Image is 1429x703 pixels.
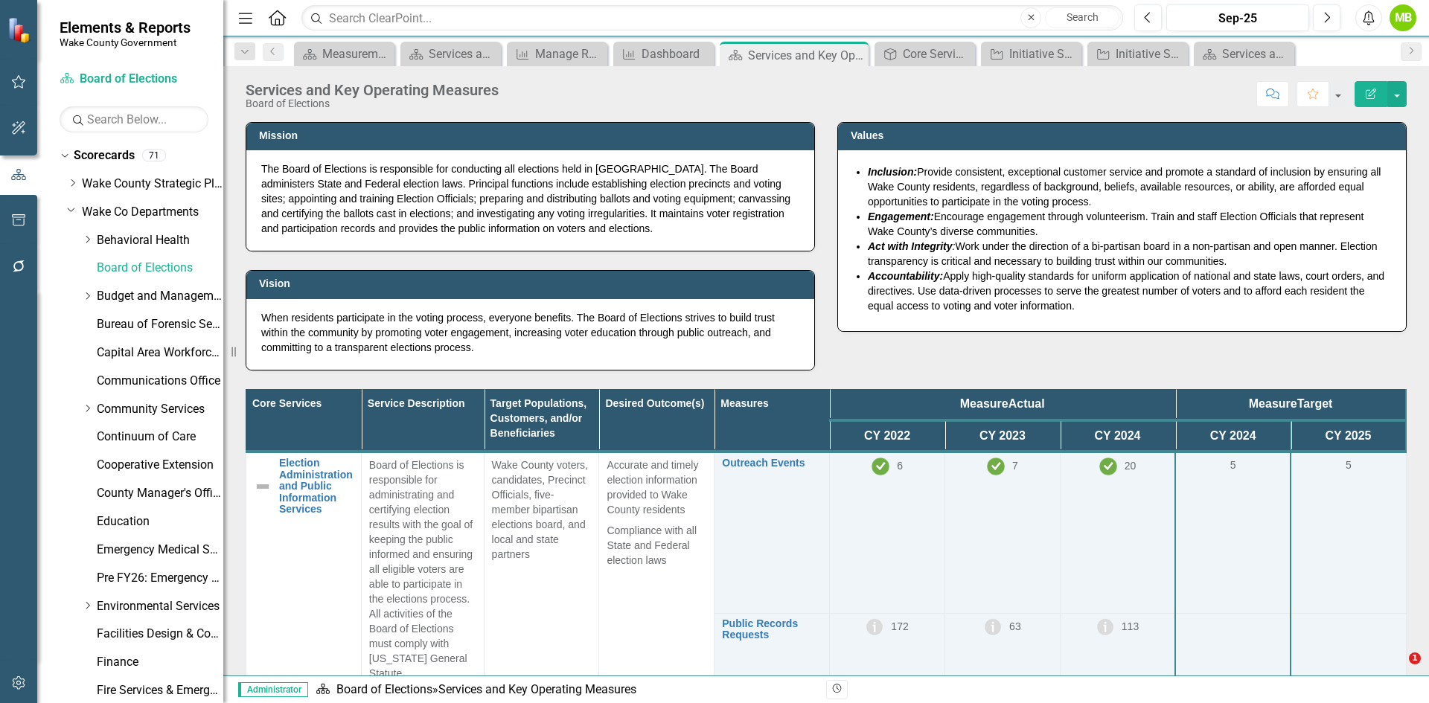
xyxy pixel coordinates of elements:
a: Dashboard [617,45,710,63]
a: Election Administration and Public Information Services [279,458,354,515]
span: 5 [1230,459,1236,471]
a: Bureau of Forensic Services [97,316,223,333]
div: Services and Key Operating Measures [246,82,499,98]
a: Wake Co Departments [82,204,223,221]
a: Manage Reports [511,45,604,63]
div: 71 [142,150,166,162]
a: Environmental Services [97,598,223,615]
div: Services and Key Operating Measures [438,682,636,696]
span: Administrator [238,682,308,697]
a: Emergency Medical Services [97,542,223,559]
td: Double-Click to Edit Right Click for Context Menu [714,452,830,613]
div: Initiative Summary -CMO [1009,45,1078,63]
a: Community Services [97,401,223,418]
a: Outreach Events [722,458,822,469]
a: Cooperative Extension [97,457,223,474]
button: MB [1390,4,1416,31]
em: Inclusion: [868,166,917,178]
span: When residents participate in the voting process, everyone benefits. The Board of Elections striv... [261,312,775,353]
span: 7 [1012,460,1018,472]
em: : [953,240,956,252]
span: 20 [1125,460,1137,472]
a: Measurement Summary [298,45,391,63]
img: Not Defined [254,478,272,495]
li: Apply high-quality standards for uniform application of national and state laws, court orders, an... [868,269,1391,313]
span: 6 [897,460,903,472]
p: Wake County voters, candidates, Precinct Officials, five- member bipartisan elections board, and ... [492,458,592,562]
a: Core Services and Key Performance Measures [878,45,971,63]
a: Finance [97,654,223,671]
a: Behavioral Health [97,232,223,249]
img: Information Only [866,618,883,636]
li: Encourage engagement through volunteerism. Train and staff Election Officials that represent Wake... [868,209,1391,239]
li: Provide consistent, exceptional customer service and promote a standard of inclusion by ensuring ... [868,164,1391,209]
small: Wake County Government [60,36,191,48]
img: On Track [872,458,889,475]
span: Search [1067,11,1099,23]
div: Initiative Summary - CMO [1116,45,1184,63]
img: ClearPoint Strategy [7,17,33,43]
a: Services and Key Operating Measures [404,45,497,63]
a: Board of Elections [97,260,223,277]
span: Elements & Reports [60,19,191,36]
div: Sep-25 [1171,10,1304,28]
button: Search [1045,7,1119,28]
button: Sep-25 [1166,4,1309,31]
input: Search Below... [60,106,208,132]
li: Work under the direction of a bi-partisan board in a non-partisan and open manner. Election trans... [868,239,1391,269]
a: Continuum of Care [97,428,223,446]
a: Initiative Summary -CMO [985,45,1078,63]
em: Engagement: [868,211,934,222]
div: » [316,681,815,699]
img: On Track [1099,458,1117,475]
img: Information Only [984,618,1002,636]
div: Services and Key Operating Measures [748,46,865,65]
span: 172 [891,620,908,632]
a: Initiative Summary - CMO [1091,45,1184,63]
img: On Track [987,458,1005,475]
span: The Board of Elections is responsible for conducting all elections held in [GEOGRAPHIC_DATA]. The... [261,163,790,234]
p: Board of Elections is responsible for administrating and certifying election results with the goa... [369,458,476,684]
span: 63 [1009,620,1021,632]
a: Capital Area Workforce Development [97,344,223,362]
a: Pre FY26: Emergency Medical Services [97,570,223,587]
div: Services and Key Operating Measures [1222,45,1291,63]
div: Board of Elections [246,98,499,109]
a: Scorecards [74,147,135,164]
a: Services and Key Operating Measures [1198,45,1291,63]
a: Wake County Strategic Plan [82,176,223,193]
div: Dashboard [642,45,710,63]
iframe: Intercom live chat [1378,652,1414,688]
em: Act with Integrity [868,240,953,252]
a: Board of Elections [336,682,432,696]
p: Compliance with all State and Federal election laws [607,520,706,568]
span: 113 [1122,620,1139,632]
a: Budget and Management Services [97,288,223,305]
a: Facilities Design & Construction [97,626,223,643]
em: Accountability: [868,270,943,282]
div: Manage Reports [535,45,604,63]
input: Search ClearPoint... [301,5,1123,31]
div: Measurement Summary [322,45,391,63]
a: Communications Office [97,373,223,390]
h3: Values [851,130,1398,141]
span: 5 [1346,459,1352,471]
div: Services and Key Operating Measures [429,45,497,63]
span: 1 [1409,652,1421,664]
img: Information Only [1096,618,1114,636]
p: Accurate and timely election information provided to Wake County residents [607,458,706,520]
a: Board of Elections [60,71,208,88]
a: Education [97,513,223,530]
h3: Vision [259,278,807,289]
div: Core Services and Key Performance Measures [903,45,971,63]
a: Fire Services & Emergency Management [97,682,223,699]
h3: Mission [259,130,807,141]
a: County Manager's Office [97,485,223,502]
a: Public Records Requests [722,618,822,641]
